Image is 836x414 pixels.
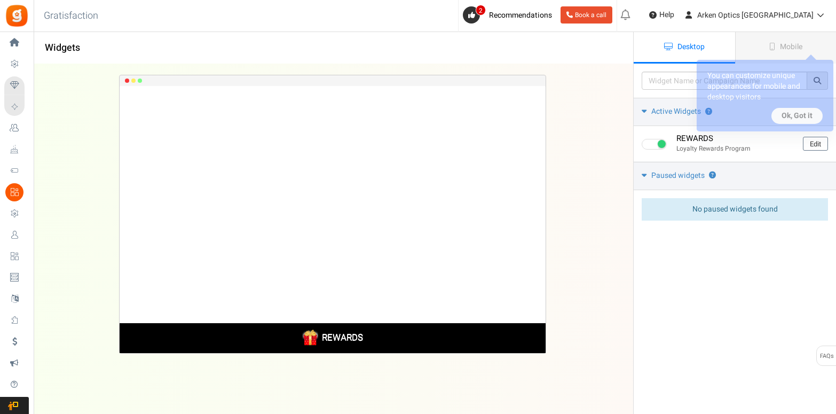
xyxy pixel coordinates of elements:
[651,106,701,117] span: Active Widgets
[677,41,705,52] span: Desktop
[32,5,110,27] h3: Gratisfaction
[561,6,612,24] a: Book a call
[651,170,705,181] span: Paused widgets
[819,346,834,366] span: FAQs
[642,138,668,149] div: Widget activated
[645,6,679,24] a: Help
[676,134,795,143] h4: REWARDS
[709,172,716,179] span: Widget is not showing on your website. NOTE: Campaign may be active
[780,41,802,52] span: Mobile
[489,10,552,21] span: Recommendations
[634,162,836,190] a: Paused widgets ?
[634,32,735,64] a: Desktop
[302,330,318,346] img: 08-widget-icon.png
[322,333,363,343] div: REWARDS
[676,144,795,153] p: Loyalty Rewards Program
[803,137,828,151] a: Edit
[697,10,814,21] span: Arken Optics [GEOGRAPHIC_DATA]
[5,4,29,28] img: Gratisfaction
[692,204,778,215] span: No paused widgets found
[463,6,556,24] a: 2 Recommendations
[657,10,674,20] span: Help
[34,37,633,59] h1: Widgets
[707,71,823,103] p: You can customize unique appearances for mobile and desktop visitors
[771,108,823,124] button: Ok, Got it
[642,72,807,90] input: Widget Name or Campaign Name
[634,98,836,126] a: Active Widgets ?
[476,5,486,15] span: 2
